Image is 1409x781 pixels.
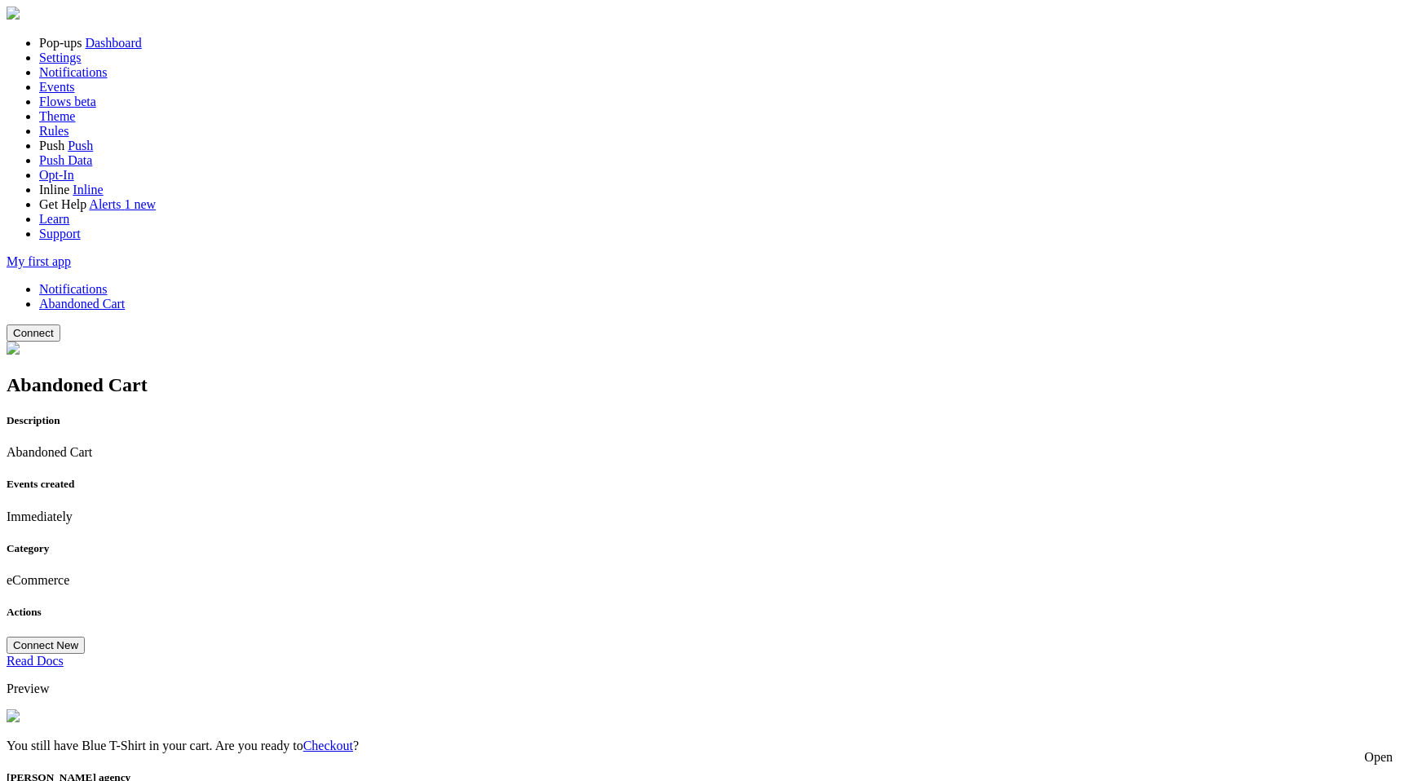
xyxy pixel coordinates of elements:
div: Open [1364,750,1393,765]
span: Get Help [39,197,86,211]
a: Notifications [39,65,108,79]
a: Events [39,80,75,94]
h5: Description [7,414,1402,427]
a: Learn [39,212,69,226]
h5: Category [7,542,1402,555]
a: Flows beta [39,95,96,108]
a: Push Data [39,153,92,167]
a: Opt-In [39,168,74,182]
h5: Actions [7,606,1402,619]
h2: Abandoned Cart [7,374,1402,396]
span: Inline [39,183,69,196]
img: fomo-relay-logo-orange.svg [7,7,20,20]
a: Notifications [39,282,108,296]
a: Checkout [303,739,353,752]
h5: Events created [7,478,1402,491]
a: Theme [39,109,75,123]
a: Inline [73,183,103,196]
span: Alerts [89,197,121,211]
button: Connect [7,324,60,342]
a: Settings [39,51,82,64]
a: My first app [7,254,71,268]
span: Pop-ups [39,36,82,50]
a: Alerts 1 new [89,197,156,211]
a: Support [39,227,81,240]
div: eCommerce [7,573,1402,588]
a: Push [68,139,93,152]
p: Immediately [7,510,1402,524]
p: Preview [7,682,1402,696]
img: purchase.jpg [7,709,20,722]
a: Dashboard [85,36,141,50]
span: beta [74,95,96,108]
span: 1 new [124,197,156,211]
span: Push [39,139,64,152]
img: fomo_icons_abandoned_cart.svg [7,342,20,355]
a: Read Docs [7,654,64,668]
button: Connect New [7,637,85,654]
a: Rules [39,124,68,138]
p: You still have Blue T-Shirt in your cart. Are you ready to ? [7,739,1402,753]
p: Abandoned Cart [7,445,1402,460]
a: Abandoned Cart [39,297,125,311]
span: Flows [39,95,71,108]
